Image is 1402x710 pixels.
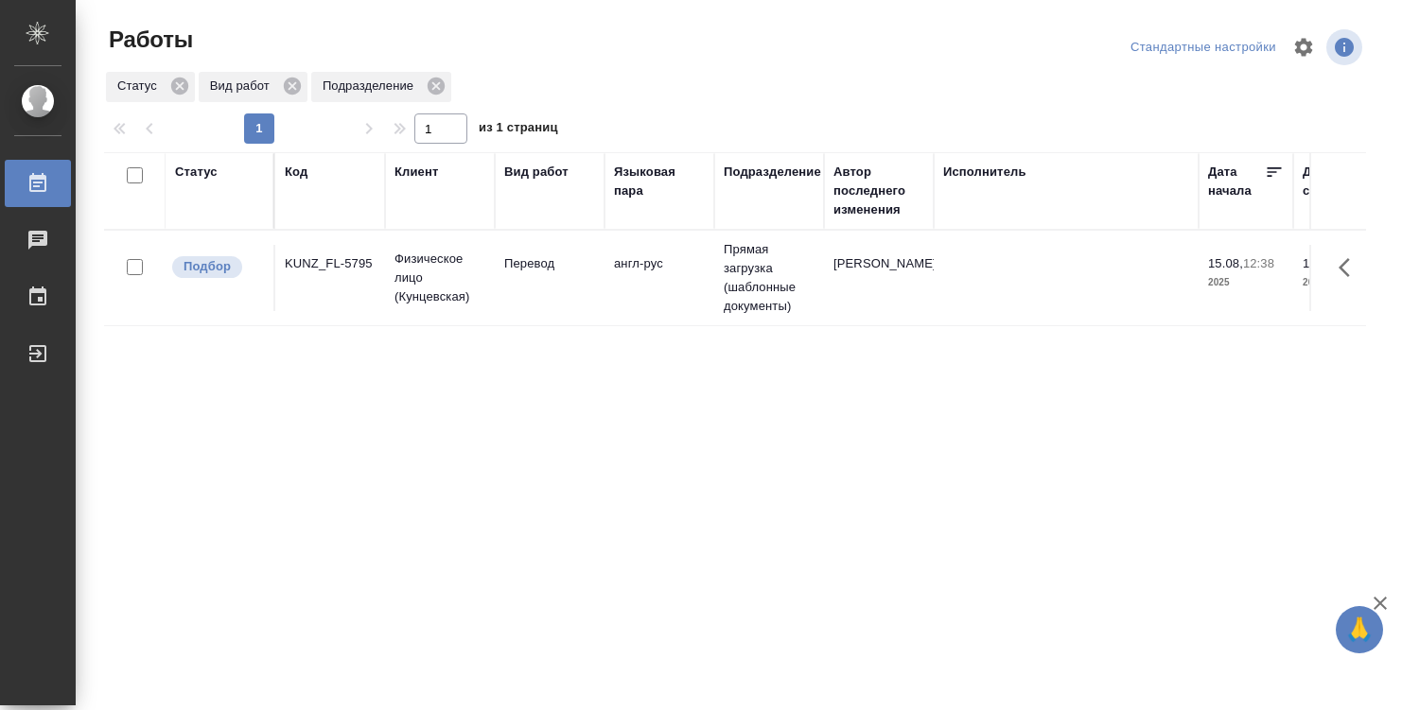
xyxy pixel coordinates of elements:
[824,245,934,311] td: [PERSON_NAME]
[1243,256,1274,270] p: 12:38
[117,77,164,95] p: Статус
[714,231,824,325] td: Прямая загрузка (шаблонные документы)
[724,163,821,182] div: Подразделение
[285,254,376,273] div: KUNZ_FL-5795
[1343,610,1376,649] span: 🙏
[1208,273,1284,292] p: 2025
[210,77,276,95] p: Вид работ
[504,254,595,273] p: Перевод
[106,72,195,102] div: Статус
[504,163,569,182] div: Вид работ
[311,72,451,102] div: Подразделение
[479,116,558,144] span: из 1 страниц
[184,257,231,276] p: Подбор
[104,25,193,55] span: Работы
[394,250,485,306] p: Физическое лицо (Кунцевская)
[1327,245,1373,290] button: Здесь прячутся важные кнопки
[1208,256,1243,270] p: 15.08,
[1336,606,1383,653] button: 🙏
[1303,163,1359,200] div: Дата сдачи
[1126,33,1281,62] div: split button
[323,77,420,95] p: Подразделение
[394,163,438,182] div: Клиент
[199,72,307,102] div: Вид работ
[175,163,218,182] div: Статус
[1208,163,1265,200] div: Дата начала
[1326,29,1366,65] span: Посмотреть информацию
[285,163,307,182] div: Код
[833,163,924,219] div: Автор последнего изменения
[605,245,714,311] td: англ-рус
[1303,273,1378,292] p: 2025
[1281,25,1326,70] span: Настроить таблицу
[170,254,264,280] div: Можно подбирать исполнителей
[1303,256,1338,270] p: 19.08,
[614,163,705,200] div: Языковая пара
[943,163,1026,182] div: Исполнитель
